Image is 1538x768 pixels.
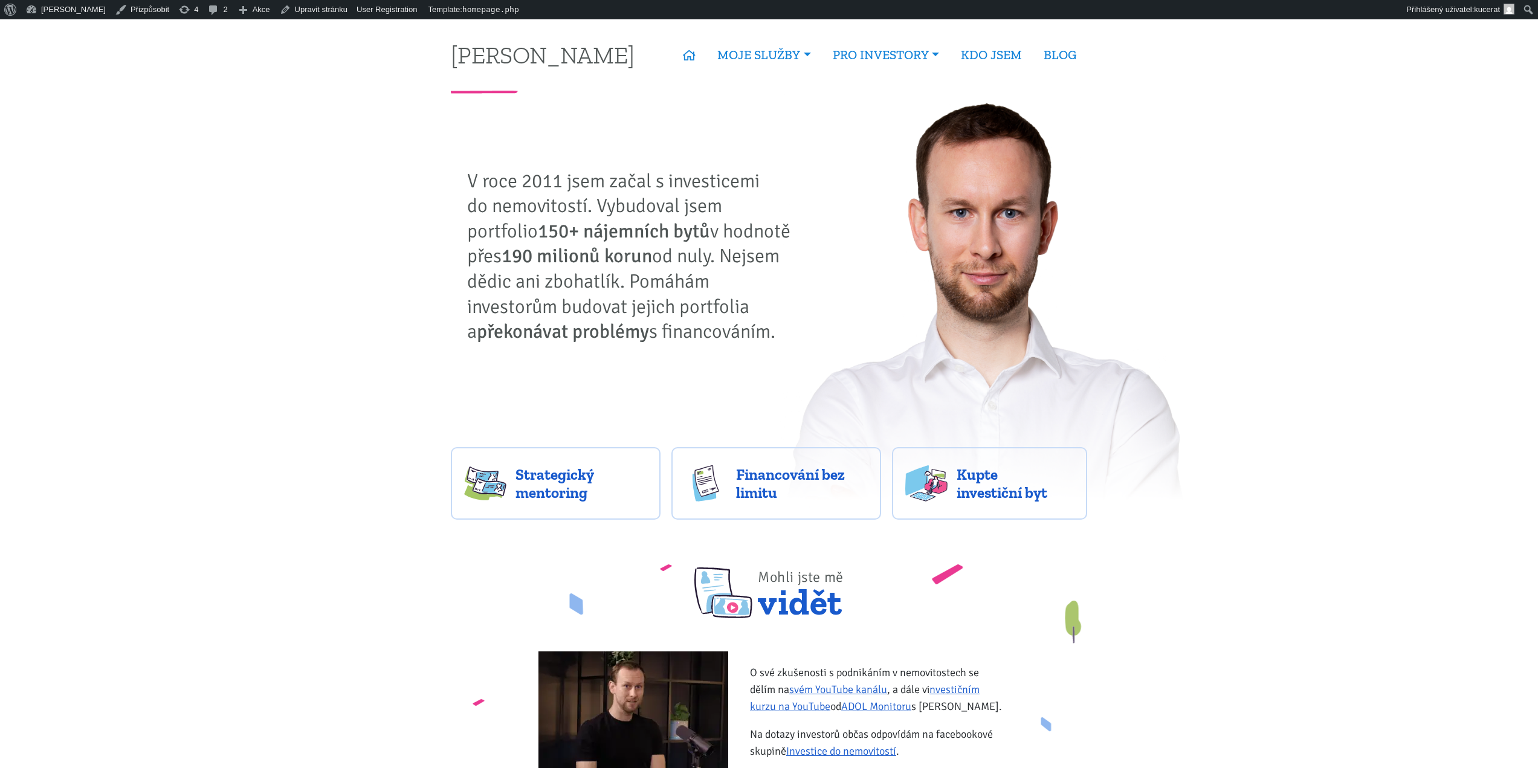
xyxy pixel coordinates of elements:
a: Investice do nemovitostí [786,744,896,758]
p: V roce 2011 jsem začal s investicemi do nemovitostí. Vybudoval jsem portfolio v hodnotě přes od n... [467,169,800,344]
a: Kupte investiční byt [892,447,1087,520]
a: MOJE SLUŽBY [706,41,821,69]
a: Strategický mentoring [451,447,661,520]
a: [PERSON_NAME] [451,43,635,66]
span: Mohli jste mě [758,568,844,586]
strong: 150+ nájemních bytů [538,219,710,243]
strong: překonávat problémy [477,320,649,343]
strong: 190 milionů korun [502,244,652,268]
img: strategy [464,465,506,502]
a: BLOG [1033,41,1087,69]
span: Kupte investiční byt [957,465,1074,502]
p: O své zkušenosti s podnikáním v nemovitostech se dělím na , a dále v od s [PERSON_NAME]. [750,664,1006,715]
p: Na dotazy investorů občas odpovídám na facebookové skupině . [750,726,1006,760]
a: svém YouTube kanálu [789,683,887,696]
span: homepage.php [462,5,519,14]
span: Financování bez limitu [736,465,868,502]
span: vidět [758,553,844,618]
a: Financování bez limitu [671,447,881,520]
a: KDO JSEM [950,41,1033,69]
img: flats [905,465,948,502]
a: PRO INVESTORY [822,41,950,69]
a: ADOL Monitoru [841,700,911,713]
span: Strategický mentoring [515,465,647,502]
span: kucerat [1474,5,1500,14]
img: finance [685,465,727,502]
